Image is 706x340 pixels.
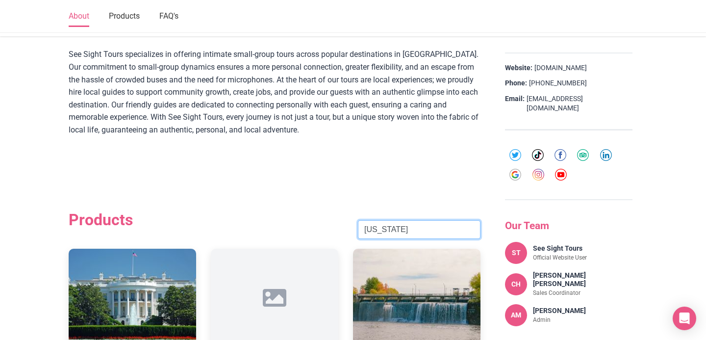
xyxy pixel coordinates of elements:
div: Open Intercom Messenger [673,307,696,330]
strong: Website: [505,63,532,73]
a: [EMAIL_ADDRESS][DOMAIN_NAME] [527,94,632,113]
p: Official Website User [533,254,587,262]
img: linkedin-round-01-4bc9326eb20f8e88ec4be7e8773b84b7.svg [600,149,612,161]
div: ST [505,242,527,264]
a: FAQ's [159,6,178,27]
img: facebook-round-01-50ddc191f871d4ecdbe8252d2011563a.svg [555,149,566,161]
div: CH [505,273,527,295]
input: Search product name, city, or interal id [358,220,480,239]
img: tiktok-round-01-ca200c7ba8d03f2cade56905edf8567d.svg [532,149,544,161]
img: instagram-round-01-d873700d03cfe9216e9fb2676c2aa726.svg [532,169,544,181]
strong: Phone: [505,78,527,88]
img: twitter-round-01-cd1e625a8cae957d25deef6d92bf4839.svg [509,149,521,161]
h4: [PERSON_NAME] [PERSON_NAME] [533,271,632,288]
img: youtube-round-01-0acef599b0341403c37127b094ecd7da.svg [555,169,567,181]
img: tripadvisor-round-01-385d03172616b1a1306be21ef117dde3.svg [577,149,589,161]
p: Admin [533,316,586,324]
div: See Sight Tours specializes in offering intimate small-group tours across popular destinations in... [69,48,480,161]
h4: [PERSON_NAME] [533,307,586,315]
h3: Our Team [505,220,632,232]
strong: Email: [505,94,525,104]
a: [DOMAIN_NAME] [534,63,587,73]
div: AM [505,304,527,326]
a: About [69,6,89,27]
h2: Products [69,210,133,229]
div: [PHONE_NUMBER] [505,78,632,88]
p: Sales Coordinator [533,289,632,297]
img: google-round-01-4c7ae292eccd65b64cc32667544fd5c1.svg [509,169,521,181]
a: Products [109,6,140,27]
h4: See Sight Tours [533,244,587,253]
